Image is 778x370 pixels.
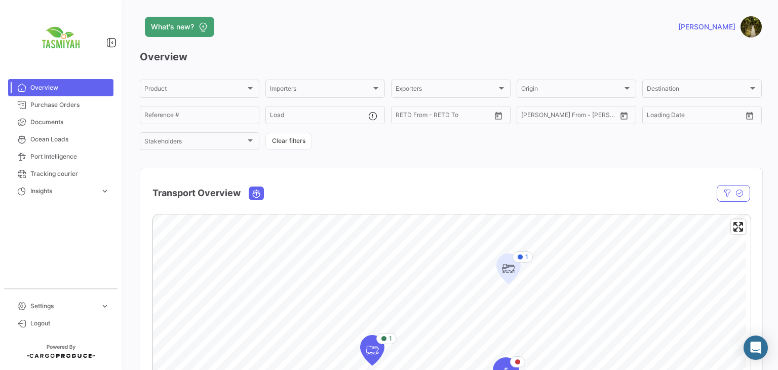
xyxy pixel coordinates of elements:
a: Purchase Orders [8,96,113,114]
span: Port Intelligence [30,152,109,161]
input: To [668,113,714,120]
button: Open calendar [491,108,506,123]
button: Ocean [249,187,263,200]
div: Map marker [496,253,521,284]
input: From [396,113,410,120]
span: expand_more [100,187,109,196]
span: 1 [389,334,392,343]
button: Open calendar [616,108,632,123]
button: Open calendar [742,108,757,123]
img: c4e83380-a9b0-4762-86c2-5b222fd68c9b.png [35,12,86,63]
button: Enter fullscreen [731,219,746,234]
input: To [542,113,588,120]
span: Destination [647,87,748,94]
a: Overview [8,79,113,96]
span: Product [144,87,246,94]
span: Purchase Orders [30,100,109,109]
span: What's new? [151,22,194,32]
span: Logout [30,319,109,328]
input: From [647,113,661,120]
span: Origin [521,87,623,94]
a: Tracking courier [8,165,113,182]
img: 133845117381245583.jpg [741,16,762,38]
div: Map marker [360,335,384,365]
input: To [417,113,462,120]
div: Abrir Intercom Messenger [744,336,768,360]
span: [PERSON_NAME] [678,22,735,32]
span: Tracking courier [30,169,109,178]
a: Ocean Loads [8,131,113,148]
span: Exporters [396,87,497,94]
span: Insights [30,187,96,196]
button: What's new? [145,17,214,37]
a: Documents [8,114,113,131]
span: Overview [30,83,109,92]
span: Settings [30,302,96,311]
button: Clear filters [265,133,312,150]
input: From [521,113,535,120]
span: Ocean Loads [30,135,109,144]
span: Documents [30,118,109,127]
span: 1 [525,252,528,262]
a: Port Intelligence [8,148,113,165]
span: Stakeholders [144,139,246,146]
span: expand_more [100,302,109,311]
span: Importers [270,87,371,94]
h3: Overview [140,50,762,64]
h4: Transport Overview [152,186,241,200]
